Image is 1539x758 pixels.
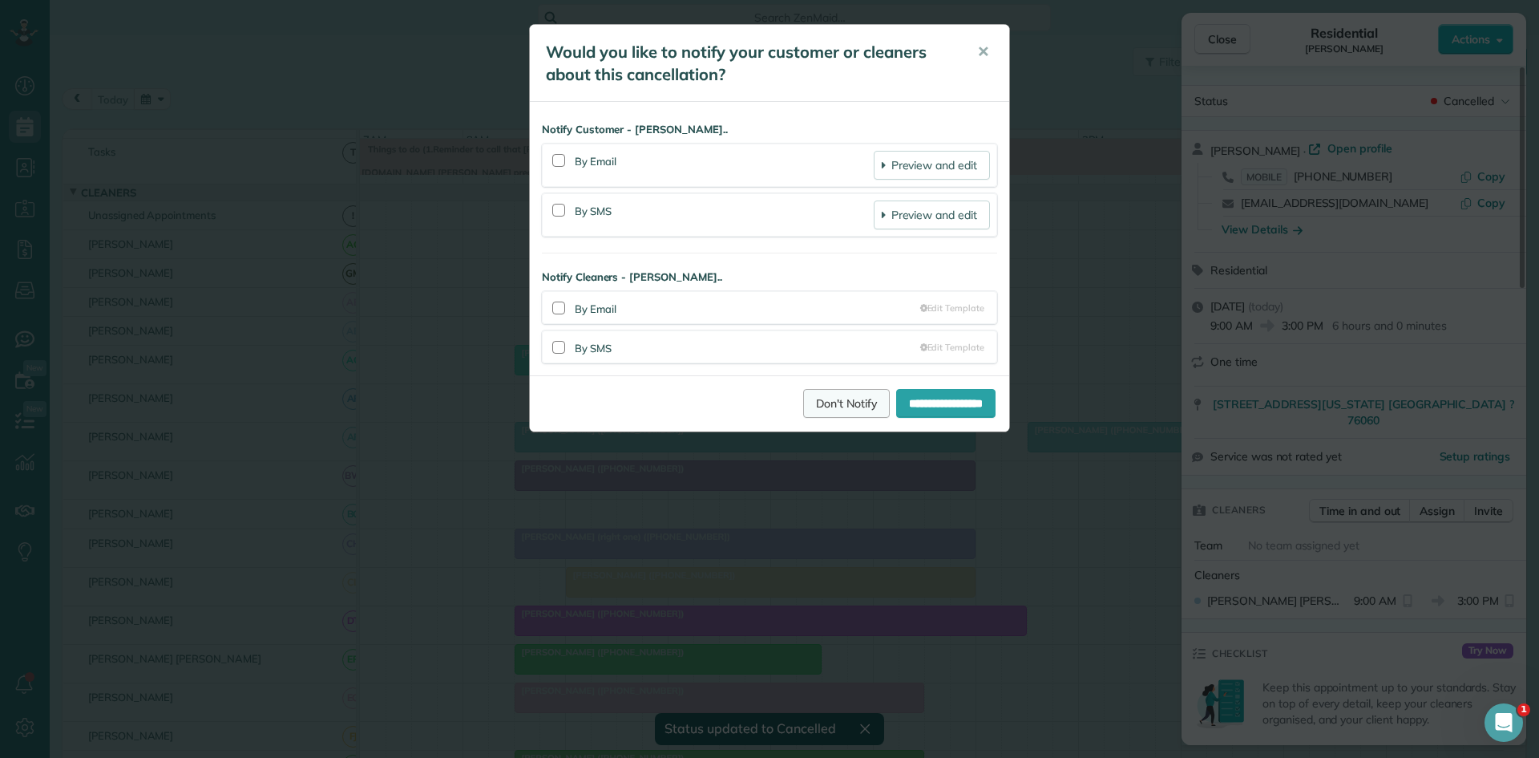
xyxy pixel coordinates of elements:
div: By SMS [575,338,920,356]
strong: Notify Customer - [PERSON_NAME].. [542,122,997,137]
a: Edit Template [920,341,984,354]
div: By Email [575,151,874,180]
iframe: Intercom live chat [1484,703,1523,742]
a: Don't Notify [803,389,890,418]
div: By Email [575,298,920,317]
div: By SMS [575,201,874,229]
h5: Would you like to notify your customer or cleaners about this cancellation? [546,41,955,86]
a: Edit Template [920,302,984,314]
strong: Notify Cleaners - [PERSON_NAME].. [542,270,997,285]
span: ✕ [977,43,989,61]
a: Preview and edit [874,151,990,180]
span: 1 [1517,703,1530,716]
a: Preview and edit [874,201,990,229]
